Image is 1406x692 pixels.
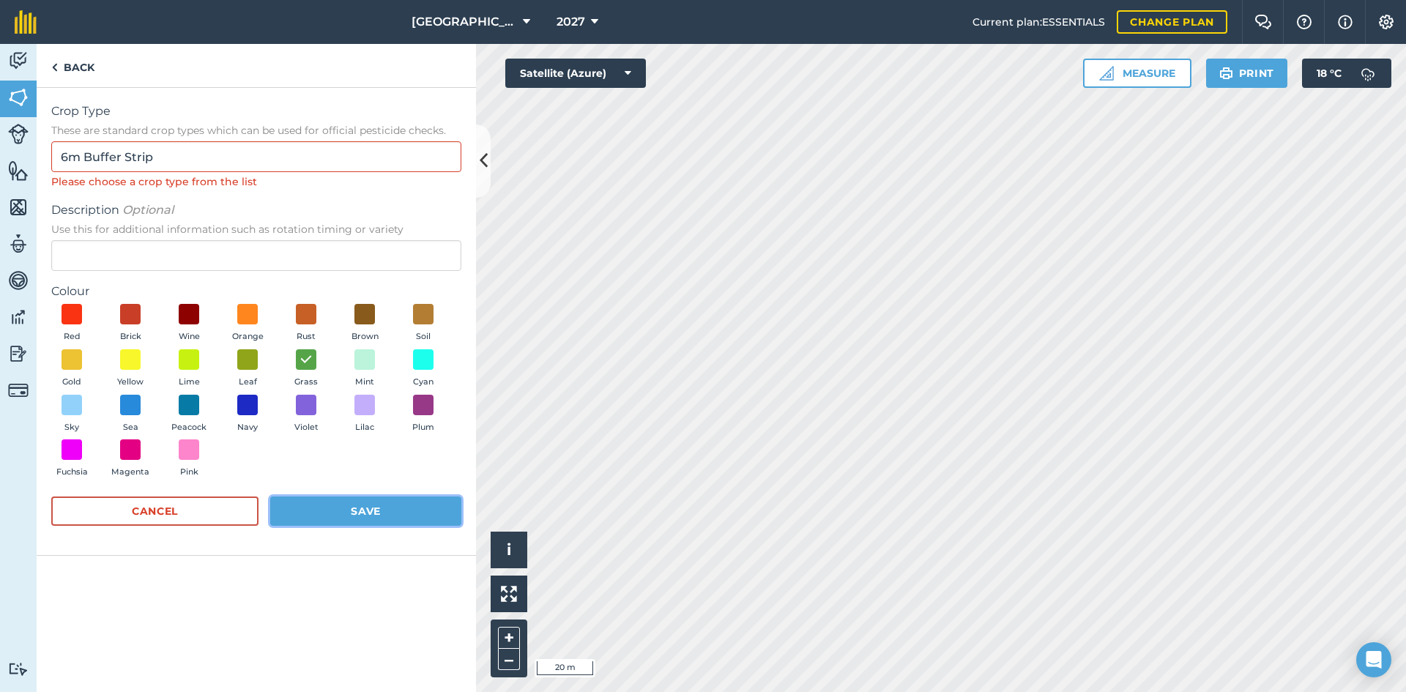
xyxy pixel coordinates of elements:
[355,421,374,434] span: Lilac
[8,196,29,218] img: svg+xml;base64,PHN2ZyB4bWxucz0iaHR0cDovL3d3dy53My5vcmcvMjAwMC9zdmciIHdpZHRoPSI1NiIgaGVpZ2h0PSI2MC...
[168,395,209,434] button: Peacock
[344,349,385,389] button: Mint
[1338,13,1353,31] img: svg+xml;base64,PHN2ZyB4bWxucz0iaHR0cDovL3d3dy53My5vcmcvMjAwMC9zdmciIHdpZHRoPSIxNyIgaGVpZ2h0PSIxNy...
[286,395,327,434] button: Violet
[64,330,81,343] span: Red
[557,13,585,31] span: 2027
[51,123,461,138] span: These are standard crop types which can be used for official pesticide checks.
[168,304,209,343] button: Wine
[403,349,444,389] button: Cyan
[237,421,258,434] span: Navy
[1254,15,1272,29] img: Two speech bubbles overlapping with the left bubble in the forefront
[168,349,209,389] button: Lime
[8,662,29,676] img: svg+xml;base64,PD94bWwgdmVyc2lvbj0iMS4wIiBlbmNvZGluZz0idXRmLTgiPz4KPCEtLSBHZW5lcmF0b3I6IEFkb2JlIE...
[51,283,461,300] label: Colour
[117,376,144,389] span: Yellow
[413,376,434,389] span: Cyan
[403,395,444,434] button: Plum
[972,14,1105,30] span: Current plan : ESSENTIALS
[270,496,461,526] button: Save
[416,330,431,343] span: Soil
[1083,59,1191,88] button: Measure
[1353,59,1383,88] img: svg+xml;base64,PD94bWwgdmVyc2lvbj0iMS4wIiBlbmNvZGluZz0idXRmLTgiPz4KPCEtLSBHZW5lcmF0b3I6IEFkb2JlIE...
[1206,59,1288,88] button: Print
[403,304,444,343] button: Soil
[507,540,511,559] span: i
[286,304,327,343] button: Rust
[51,201,461,219] span: Description
[300,351,313,368] img: svg+xml;base64,PHN2ZyB4bWxucz0iaHR0cDovL3d3dy53My5vcmcvMjAwMC9zdmciIHdpZHRoPSIxOCIgaGVpZ2h0PSIyNC...
[1317,59,1342,88] span: 18 ° C
[297,330,316,343] span: Rust
[294,421,319,434] span: Violet
[8,50,29,72] img: svg+xml;base64,PD94bWwgdmVyc2lvbj0iMS4wIiBlbmNvZGluZz0idXRmLTgiPz4KPCEtLSBHZW5lcmF0b3I6IEFkb2JlIE...
[1302,59,1391,88] button: 18 °C
[286,349,327,389] button: Grass
[51,222,461,237] span: Use this for additional information such as rotation timing or variety
[123,421,138,434] span: Sea
[51,174,461,190] div: Please choose a crop type from the list
[8,233,29,255] img: svg+xml;base64,PD94bWwgdmVyc2lvbj0iMS4wIiBlbmNvZGluZz0idXRmLTgiPz4KPCEtLSBHZW5lcmF0b3I6IEFkb2JlIE...
[294,376,318,389] span: Grass
[491,532,527,568] button: i
[110,304,151,343] button: Brick
[51,141,461,172] input: Start typing to search for crop type
[62,376,81,389] span: Gold
[51,349,92,389] button: Gold
[355,376,374,389] span: Mint
[15,10,37,34] img: fieldmargin Logo
[239,376,257,389] span: Leaf
[171,421,207,434] span: Peacock
[498,627,520,649] button: +
[37,44,109,87] a: Back
[498,649,520,670] button: –
[56,466,88,479] span: Fuchsia
[227,395,268,434] button: Navy
[8,306,29,328] img: svg+xml;base64,PD94bWwgdmVyc2lvbj0iMS4wIiBlbmNvZGluZz0idXRmLTgiPz4KPCEtLSBHZW5lcmF0b3I6IEFkb2JlIE...
[1099,66,1114,81] img: Ruler icon
[1117,10,1227,34] a: Change plan
[8,160,29,182] img: svg+xml;base64,PHN2ZyB4bWxucz0iaHR0cDovL3d3dy53My5vcmcvMjAwMC9zdmciIHdpZHRoPSI1NiIgaGVpZ2h0PSI2MC...
[51,59,58,76] img: svg+xml;base64,PHN2ZyB4bWxucz0iaHR0cDovL3d3dy53My5vcmcvMjAwMC9zdmciIHdpZHRoPSI5IiBoZWlnaHQ9IjI0Ii...
[1377,15,1395,29] img: A cog icon
[8,124,29,144] img: svg+xml;base64,PD94bWwgdmVyc2lvbj0iMS4wIiBlbmNvZGluZz0idXRmLTgiPz4KPCEtLSBHZW5lcmF0b3I6IEFkb2JlIE...
[110,439,151,479] button: Magenta
[505,59,646,88] button: Satellite (Azure)
[122,203,174,217] em: Optional
[168,439,209,479] button: Pink
[179,330,200,343] span: Wine
[1356,642,1391,677] div: Open Intercom Messenger
[412,13,517,31] span: [GEOGRAPHIC_DATA]
[412,421,434,434] span: Plum
[111,466,149,479] span: Magenta
[8,86,29,108] img: svg+xml;base64,PHN2ZyB4bWxucz0iaHR0cDovL3d3dy53My5vcmcvMjAwMC9zdmciIHdpZHRoPSI1NiIgaGVpZ2h0PSI2MC...
[110,395,151,434] button: Sea
[51,304,92,343] button: Red
[64,421,79,434] span: Sky
[227,304,268,343] button: Orange
[351,330,379,343] span: Brown
[344,304,385,343] button: Brown
[51,103,461,120] span: Crop Type
[8,343,29,365] img: svg+xml;base64,PD94bWwgdmVyc2lvbj0iMS4wIiBlbmNvZGluZz0idXRmLTgiPz4KPCEtLSBHZW5lcmF0b3I6IEFkb2JlIE...
[180,466,198,479] span: Pink
[110,349,151,389] button: Yellow
[179,376,200,389] span: Lime
[8,269,29,291] img: svg+xml;base64,PD94bWwgdmVyc2lvbj0iMS4wIiBlbmNvZGluZz0idXRmLTgiPz4KPCEtLSBHZW5lcmF0b3I6IEFkb2JlIE...
[51,439,92,479] button: Fuchsia
[8,380,29,401] img: svg+xml;base64,PD94bWwgdmVyc2lvbj0iMS4wIiBlbmNvZGluZz0idXRmLTgiPz4KPCEtLSBHZW5lcmF0b3I6IEFkb2JlIE...
[51,395,92,434] button: Sky
[227,349,268,389] button: Leaf
[344,395,385,434] button: Lilac
[1219,64,1233,82] img: svg+xml;base64,PHN2ZyB4bWxucz0iaHR0cDovL3d3dy53My5vcmcvMjAwMC9zdmciIHdpZHRoPSIxOSIgaGVpZ2h0PSIyNC...
[232,330,264,343] span: Orange
[51,496,258,526] button: Cancel
[1295,15,1313,29] img: A question mark icon
[501,586,517,602] img: Four arrows, one pointing top left, one top right, one bottom right and the last bottom left
[120,330,141,343] span: Brick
